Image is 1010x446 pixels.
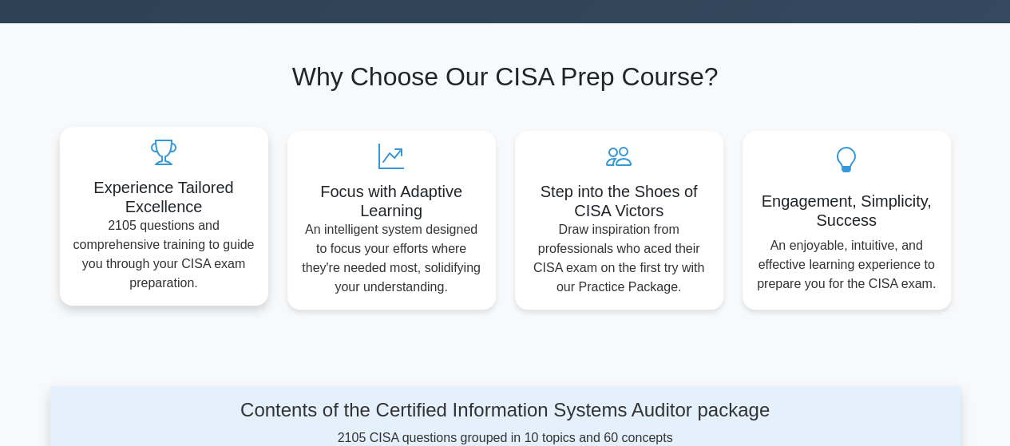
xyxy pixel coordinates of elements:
h5: Experience Tailored Excellence [73,178,255,216]
h2: Why Choose Our CISA Prep Course? [60,61,951,92]
p: An enjoyable, intuitive, and effective learning experience to prepare you for the CISA exam. [755,236,938,294]
p: An intelligent system designed to focus your efforts where they're needed most, solidifying your ... [300,220,483,297]
h5: Engagement, Simplicity, Success [755,191,938,230]
p: Draw inspiration from professionals who aced their CISA exam on the first try with our Practice P... [528,220,711,297]
h4: Contents of the Certified Information Systems Auditor package [183,399,827,422]
h5: Step into the Shoes of CISA Victors [528,182,711,220]
p: 2105 questions and comprehensive training to guide you through your CISA exam preparation. [73,216,255,293]
h5: Focus with Adaptive Learning [300,182,483,220]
